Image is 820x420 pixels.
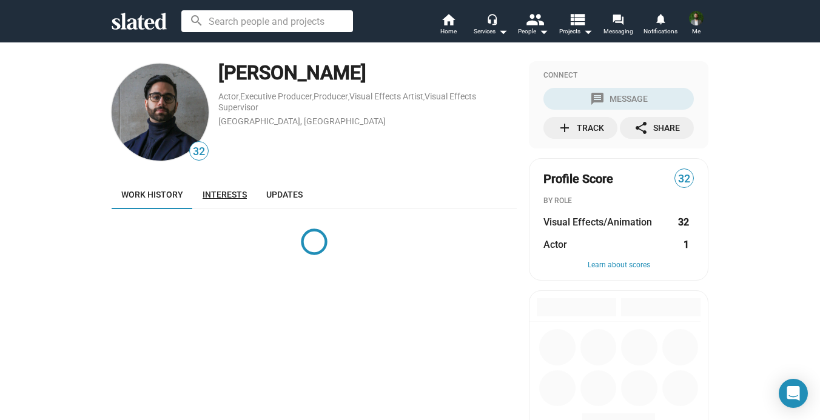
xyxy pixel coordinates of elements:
a: Notifications [639,12,682,39]
span: , [312,94,314,101]
div: Track [557,117,604,139]
mat-icon: arrow_drop_down [496,24,510,39]
strong: 32 [678,216,689,228]
input: Search people and projects [181,10,353,32]
button: Track [543,117,617,139]
span: Notifications [644,24,677,39]
div: Services [474,24,508,39]
button: People [512,12,554,39]
a: Work history [112,180,193,209]
mat-icon: view_list [568,10,586,28]
strong: 1 [684,238,689,251]
mat-icon: home [441,12,455,27]
div: Open Intercom Messenger [779,379,808,408]
span: , [423,94,425,101]
a: Interests [193,180,257,209]
span: Projects [559,24,593,39]
mat-icon: arrow_drop_down [536,24,551,39]
span: Profile Score [543,171,613,187]
a: Visual Effects Artist [349,92,423,101]
span: , [239,94,240,101]
mat-icon: people [526,10,543,28]
a: [GEOGRAPHIC_DATA], [GEOGRAPHIC_DATA] [218,116,386,126]
a: Home [427,12,469,39]
button: Share [620,117,694,139]
button: Services [469,12,512,39]
span: Me [692,24,701,39]
mat-icon: share [634,121,648,135]
div: People [518,24,548,39]
span: Messaging [603,24,633,39]
div: Message [590,88,648,110]
a: Producer [314,92,348,101]
div: Connect [543,71,694,81]
div: [PERSON_NAME] [218,60,517,86]
mat-icon: forum [612,13,623,25]
span: Home [440,24,457,39]
button: Felix Nunez JRMe [682,8,711,40]
span: , [348,94,349,101]
span: Interests [203,190,247,199]
a: Updates [257,180,312,209]
span: 32 [675,171,693,187]
button: Learn about scores [543,261,694,270]
span: Work history [121,190,183,199]
img: Felix Nunez JR [689,11,704,25]
img: Poya Shohani [112,64,209,161]
mat-icon: message [590,92,605,106]
button: Message [543,88,694,110]
mat-icon: arrow_drop_down [580,24,595,39]
span: 32 [190,144,208,160]
mat-icon: add [557,121,572,135]
mat-icon: headset_mic [486,13,497,24]
a: Messaging [597,12,639,39]
mat-icon: notifications [654,13,666,24]
div: Share [634,117,680,139]
button: Projects [554,12,597,39]
a: Actor [218,92,239,101]
a: Executive Producer [240,92,312,101]
span: Visual Effects/Animation [543,216,652,228]
span: Actor [543,238,567,251]
div: BY ROLE [543,196,694,206]
span: Updates [266,190,303,199]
